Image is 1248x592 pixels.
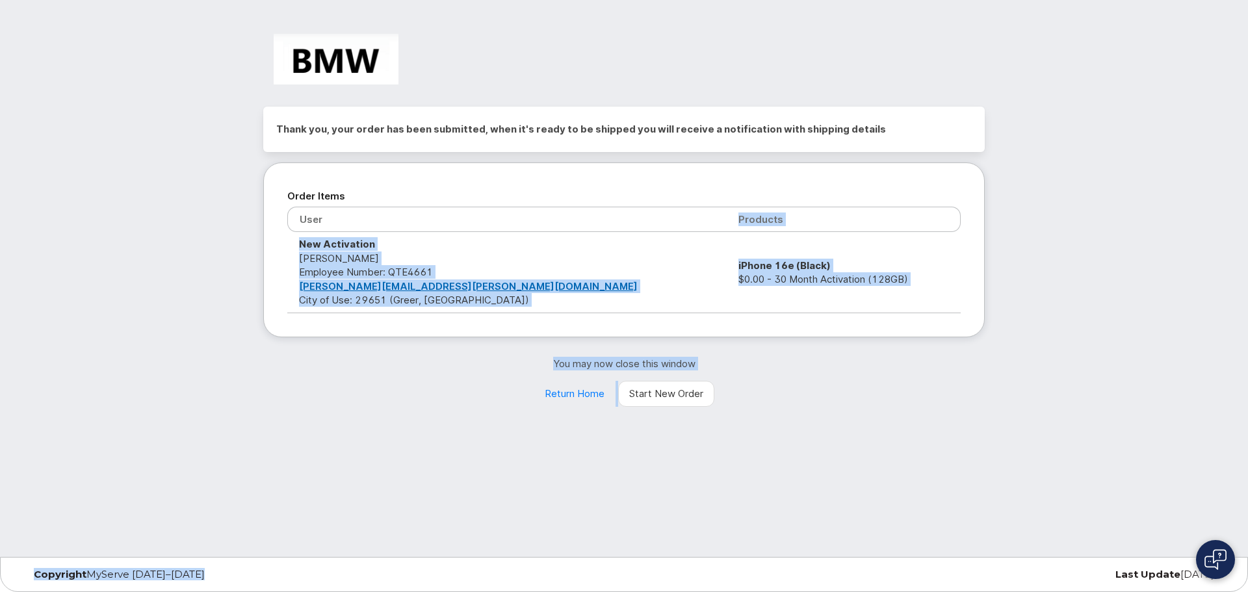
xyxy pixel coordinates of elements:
[299,238,375,250] strong: New Activation
[287,207,727,232] th: User
[276,120,972,139] h2: Thank you, your order has been submitted, when it's ready to be shipped you will receive a notifi...
[824,569,1224,580] div: [DATE]
[299,266,433,278] span: Employee Number: QTE4661
[1115,568,1180,580] strong: Last Update
[299,280,638,292] a: [PERSON_NAME][EMAIL_ADDRESS][PERSON_NAME][DOMAIN_NAME]
[24,569,424,580] div: MyServe [DATE]–[DATE]
[287,232,727,313] td: [PERSON_NAME] City of Use: 29651 (Greer, [GEOGRAPHIC_DATA])
[34,568,86,580] strong: Copyright
[1204,549,1227,570] img: Open chat
[738,259,831,272] strong: iPhone 16e (Black)
[618,381,714,407] a: Start New Order
[263,357,985,370] p: You may now close this window
[274,34,398,84] img: BMW Manufacturing Co LLC
[287,187,961,206] h2: Order Items
[727,207,961,232] th: Products
[727,232,961,313] td: $0.00 - 30 Month Activation (128GB)
[534,381,616,407] a: Return Home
